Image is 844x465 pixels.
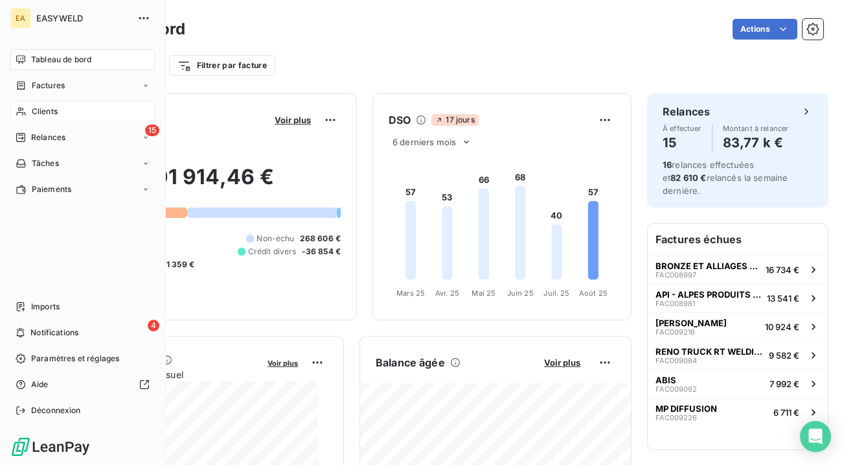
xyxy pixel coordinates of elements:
[10,75,155,96] a: Factures
[389,112,411,128] h6: DSO
[271,114,315,126] button: Voir plus
[648,283,828,312] button: API - ALPES PRODUITS INDUSTRIELSFAC00898113 541 €
[656,261,760,271] span: BRONZE ET ALLIAGES DE CHAMPAGNE
[31,132,65,143] span: Relances
[656,300,695,307] span: FAC008981
[769,350,799,361] span: 9 582 €
[264,357,302,368] button: Voir plus
[10,49,155,70] a: Tableau de bord
[275,115,311,125] span: Voir plus
[10,101,155,122] a: Clients
[393,137,456,147] span: 6 derniers mois
[435,289,459,298] tspan: Avr. 25
[663,160,788,196] span: relances effectuées et relancés la semaine dernière.
[148,320,159,331] span: 4
[31,54,91,66] span: Tableau de bord
[396,289,425,298] tspan: Mars 25
[648,224,828,255] h6: Factures échues
[248,246,297,257] span: Crédit divers
[656,346,764,357] span: RENO TRUCK RT WELDING
[32,158,59,169] span: Tâches
[32,184,71,195] span: Paiements
[733,19,797,40] button: Actions
[656,403,717,414] span: MP DIFFUSION
[663,125,701,132] span: À effectuer
[767,293,799,304] span: 13 541 €
[10,153,155,174] a: Tâches
[10,8,31,29] div: EA
[663,132,701,153] h4: 15
[472,289,496,298] tspan: Mai 25
[656,385,697,393] span: FAC009092
[766,265,799,275] span: 16 734 €
[32,106,58,117] span: Clients
[10,374,155,395] a: Aide
[648,312,828,340] button: [PERSON_NAME]FAC00921610 924 €
[670,173,706,183] span: 82 610 €
[648,369,828,398] button: ABISFAC0090927 992 €
[31,405,81,416] span: Déconnexion
[543,289,569,298] tspan: Juil. 25
[300,233,341,244] span: 268 606 €
[10,127,155,148] a: 15Relances
[656,271,696,279] span: FAC008997
[656,375,676,385] span: ABIS
[648,255,828,283] button: BRONZE ET ALLIAGES DE CHAMPAGNEFAC00899716 734 €
[656,289,762,300] span: API - ALPES PRODUITS INDUSTRIELS
[268,359,298,368] span: Voir plus
[648,398,828,426] button: MP DIFFUSIONFAC0092266 711 €
[544,357,580,368] span: Voir plus
[656,414,697,422] span: FAC009226
[73,164,341,203] h2: 401 914,46 €
[31,301,60,313] span: Imports
[10,436,91,457] img: Logo LeanPay
[169,55,275,76] button: Filtrer par facture
[773,407,799,418] span: 6 711 €
[30,327,78,339] span: Notifications
[73,368,258,381] span: Chiffre d'affaires mensuel
[302,246,341,257] span: -36 854 €
[656,328,695,336] span: FAC009216
[663,160,672,170] span: 16
[663,104,710,119] h6: Relances
[765,322,799,332] span: 10 924 €
[31,353,119,364] span: Paramètres et réglages
[376,355,445,370] h6: Balance âgée
[648,340,828,369] button: RENO TRUCK RT WELDINGFAC0090849 582 €
[507,289,534,298] tspan: Juin 25
[723,132,789,153] h4: 83,77 k €
[656,318,727,328] span: [PERSON_NAME]
[770,379,799,389] span: 7 992 €
[800,421,831,452] div: Open Intercom Messenger
[10,348,155,369] a: Paramètres et réglages
[10,296,155,317] a: Imports
[579,289,608,298] tspan: Août 25
[36,13,130,23] span: EASYWELD
[723,125,789,132] span: Montant à relancer
[656,357,697,364] span: FAC009084
[10,179,155,200] a: Paiements
[145,125,159,136] span: 15
[257,233,294,244] span: Non-échu
[32,80,65,91] span: Factures
[163,259,194,270] span: -1 359 €
[31,379,49,390] span: Aide
[540,357,584,368] button: Voir plus
[431,114,478,126] span: 17 jours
